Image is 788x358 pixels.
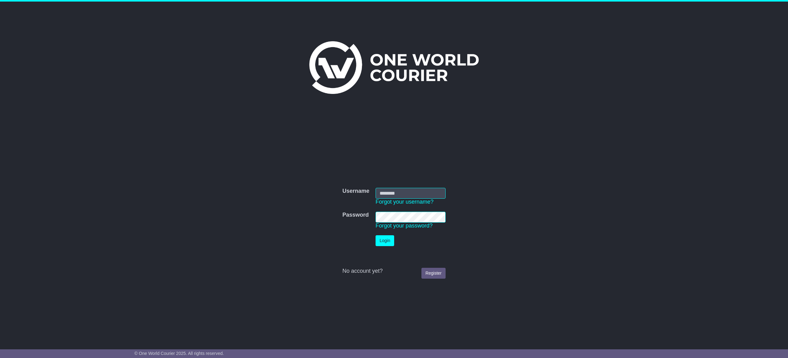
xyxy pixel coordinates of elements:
[309,41,478,94] img: One World
[342,212,369,219] label: Password
[376,235,394,246] button: Login
[376,223,433,229] a: Forgot your password?
[134,351,224,356] span: © One World Courier 2025. All rights reserved.
[421,268,446,279] a: Register
[342,268,446,275] div: No account yet?
[376,199,434,205] a: Forgot your username?
[342,188,369,195] label: Username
